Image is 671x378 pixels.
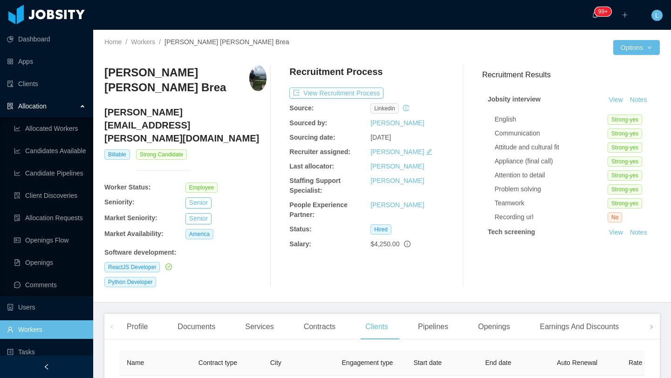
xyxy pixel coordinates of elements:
button: Senior [185,213,212,224]
a: icon: line-chartCandidates Available [14,142,86,160]
div: Documents [170,314,223,340]
a: [PERSON_NAME] [370,201,424,209]
span: linkedin [370,103,399,114]
b: Recruiter assigned: [289,148,350,155]
span: Start date [413,359,442,366]
div: English [495,115,608,124]
span: Strong-yes [608,142,642,153]
a: icon: file-doneAllocation Requests [14,209,86,227]
div: Profile [119,314,155,340]
button: Notes [626,227,651,238]
a: [PERSON_NAME] [370,162,424,170]
h3: Recruitment Results [482,69,660,81]
span: / [159,38,161,46]
div: Communication [495,128,608,138]
a: Home [104,38,122,46]
span: Strong-yes [608,198,642,209]
div: Appliance (final call) [495,156,608,166]
div: Attention to detail [495,170,608,180]
a: icon: appstoreApps [7,52,86,71]
a: Workers [131,38,155,46]
a: View [606,229,626,236]
span: info-circle [404,241,411,247]
strong: Tech screening [488,228,535,236]
h3: [PERSON_NAME] [PERSON_NAME] Brea [104,65,249,95]
img: 573ae35d-7c67-4ceb-98b5-94892c6b60cd_6650c593e2378-400w.png [249,65,267,91]
button: Notes [626,94,651,106]
a: icon: robotUsers [7,298,86,317]
b: Last allocator: [289,162,334,170]
span: Python Developer [104,277,156,287]
a: icon: exportView Recruitment Process [289,89,383,97]
a: [PERSON_NAME] [370,177,424,184]
a: icon: profileTasks [7,343,86,361]
a: icon: line-chartAllocated Workers [14,119,86,138]
div: Earnings And Discounts [532,314,626,340]
span: Hired [370,224,391,235]
span: Engagement type [342,359,393,366]
a: icon: check-circle [164,263,172,270]
div: Contracts [296,314,343,340]
b: Market Seniority: [104,214,157,222]
span: Allocation [18,102,47,110]
span: Strong-yes [608,184,642,195]
div: Attitude and cultural fit [495,142,608,152]
b: Salary: [289,240,311,248]
span: Strong-yes [608,115,642,125]
button: Senior [185,197,212,209]
span: ReactJS Developer [104,262,160,272]
b: Worker Status: [104,183,151,191]
i: icon: left [110,324,114,329]
span: No [608,212,622,223]
span: America [185,229,213,239]
span: Strong-yes [608,156,642,167]
a: icon: file-textOpenings [14,253,86,272]
b: Seniority: [104,198,135,206]
i: icon: right [649,324,654,329]
b: People Experience Partner: [289,201,348,218]
div: Services [238,314,281,340]
span: City [270,359,281,366]
b: Software development : [104,249,176,256]
b: Sourcing date: [289,134,335,141]
span: Employee [185,182,218,193]
a: [PERSON_NAME] [370,119,424,127]
b: Staffing Support Specialist: [289,177,341,194]
b: Sourced by: [289,119,327,127]
span: L [655,10,659,21]
i: icon: bell [592,12,598,18]
i: icon: edit [426,148,432,155]
span: End date [485,359,511,366]
a: View [606,96,626,103]
span: $4,250.00 [370,240,399,248]
span: Name [127,359,144,366]
a: icon: auditClients [7,74,86,93]
a: icon: messageComments [14,276,86,294]
sup: 113 [595,7,611,16]
span: Contract type [199,359,237,366]
span: Billable [104,149,130,160]
div: Teamwork [495,198,608,208]
span: Strong Candidate [136,149,187,160]
span: [DATE] [370,134,391,141]
span: Auto Renewal [557,359,597,366]
div: Recording url [495,212,608,222]
i: icon: check-circle [165,263,172,270]
span: Strong-yes [608,128,642,139]
button: icon: exportView Recruitment Process [289,88,383,99]
i: icon: history [403,105,409,111]
button: Optionsicon: down [613,40,660,55]
i: icon: solution [7,103,14,109]
span: / [125,38,127,46]
span: Rate [629,359,643,366]
a: icon: idcardOpenings Flow [14,231,86,250]
a: icon: file-searchClient Discoveries [14,186,86,205]
a: icon: pie-chartDashboard [7,30,86,48]
b: Source: [289,104,314,112]
span: [PERSON_NAME] [PERSON_NAME] Brea [164,38,289,46]
h4: Recruitment Process [289,65,383,78]
h4: [PERSON_NAME][EMAIL_ADDRESS][PERSON_NAME][DOMAIN_NAME] [104,106,267,145]
strong: Jobsity interview [488,95,541,103]
div: Openings [471,314,518,340]
b: Status: [289,225,311,233]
